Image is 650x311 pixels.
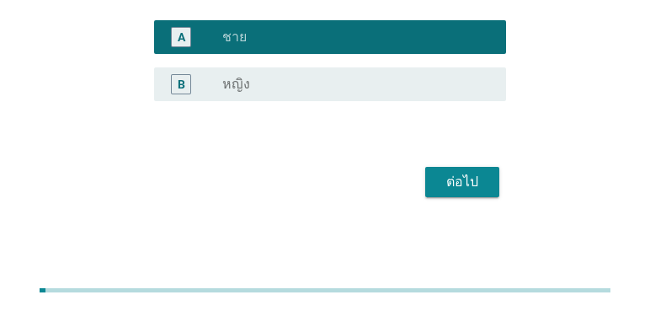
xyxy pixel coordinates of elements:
[222,29,247,46] label: ชาย
[439,172,486,192] div: ต่อไป
[178,28,185,46] div: A
[222,76,250,93] label: หญิง
[178,75,185,93] div: B
[425,167,499,197] button: ต่อไป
